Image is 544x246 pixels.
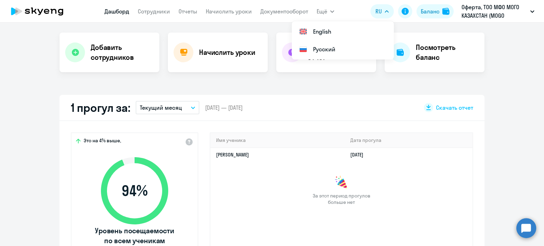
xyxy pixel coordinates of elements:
img: congrats [334,176,348,190]
h2: 1 прогул за: [71,101,130,115]
a: Отчеты [178,8,197,15]
span: Это на 4% выше, [84,137,121,146]
h4: Добавить сотрудников [91,42,154,62]
span: Скачать отчет [436,104,473,111]
p: Текущий месяц [140,103,182,112]
div: Баланс [421,7,440,16]
a: Сотрудники [138,8,170,15]
button: Ещё [317,4,334,18]
button: Текущий месяц [136,101,199,114]
img: Русский [299,45,307,53]
span: Ещё [317,7,327,16]
img: English [299,27,307,36]
p: Оферта, ТОО МФО МОГО КАЗАХСТАН (MOGO [GEOGRAPHIC_DATA]) [461,3,527,20]
a: Документооборот [260,8,308,15]
span: 94 % [94,182,175,199]
ul: Ещё [292,21,394,59]
a: [PERSON_NAME] [216,151,249,158]
h4: Начислить уроки [199,47,255,57]
a: Начислить уроки [206,8,252,15]
span: Уровень посещаемости по всем ученикам [94,226,175,246]
span: RU [375,7,382,16]
span: За этот период прогулов больше нет [312,193,371,205]
button: Оферта, ТОО МФО МОГО КАЗАХСТАН (MOGO [GEOGRAPHIC_DATA]) [458,3,538,20]
th: Имя ученика [210,133,345,148]
img: balance [442,8,449,15]
button: Балансbalance [416,4,454,18]
button: RU [370,4,394,18]
a: [DATE] [350,151,369,158]
th: Дата прогула [345,133,472,148]
span: [DATE] — [DATE] [205,104,243,111]
a: Дашборд [104,8,129,15]
h4: Посмотреть баланс [416,42,479,62]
